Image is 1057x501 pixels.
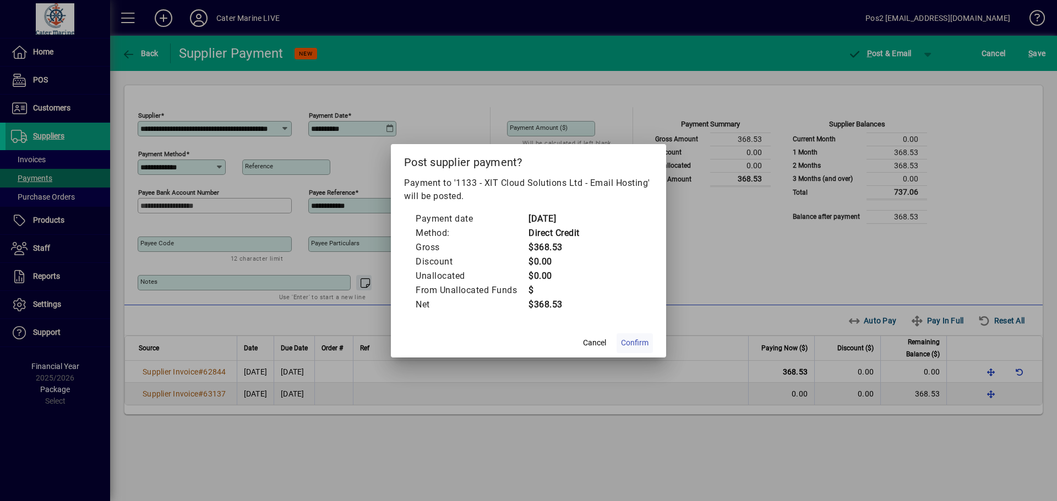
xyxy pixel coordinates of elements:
[617,333,653,353] button: Confirm
[528,226,580,240] td: Direct Credit
[577,333,612,353] button: Cancel
[415,269,528,283] td: Unallocated
[415,283,528,298] td: From Unallocated Funds
[415,240,528,255] td: Gross
[528,283,580,298] td: $
[415,298,528,312] td: Net
[415,212,528,226] td: Payment date
[415,226,528,240] td: Method:
[391,144,666,176] h2: Post supplier payment?
[528,212,580,226] td: [DATE]
[415,255,528,269] td: Discount
[583,337,606,349] span: Cancel
[528,255,580,269] td: $0.00
[528,240,580,255] td: $368.53
[621,337,649,349] span: Confirm
[528,298,580,312] td: $368.53
[528,269,580,283] td: $0.00
[404,177,653,203] p: Payment to '1133 - XIT Cloud Solutions Ltd - Email Hosting' will be posted.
